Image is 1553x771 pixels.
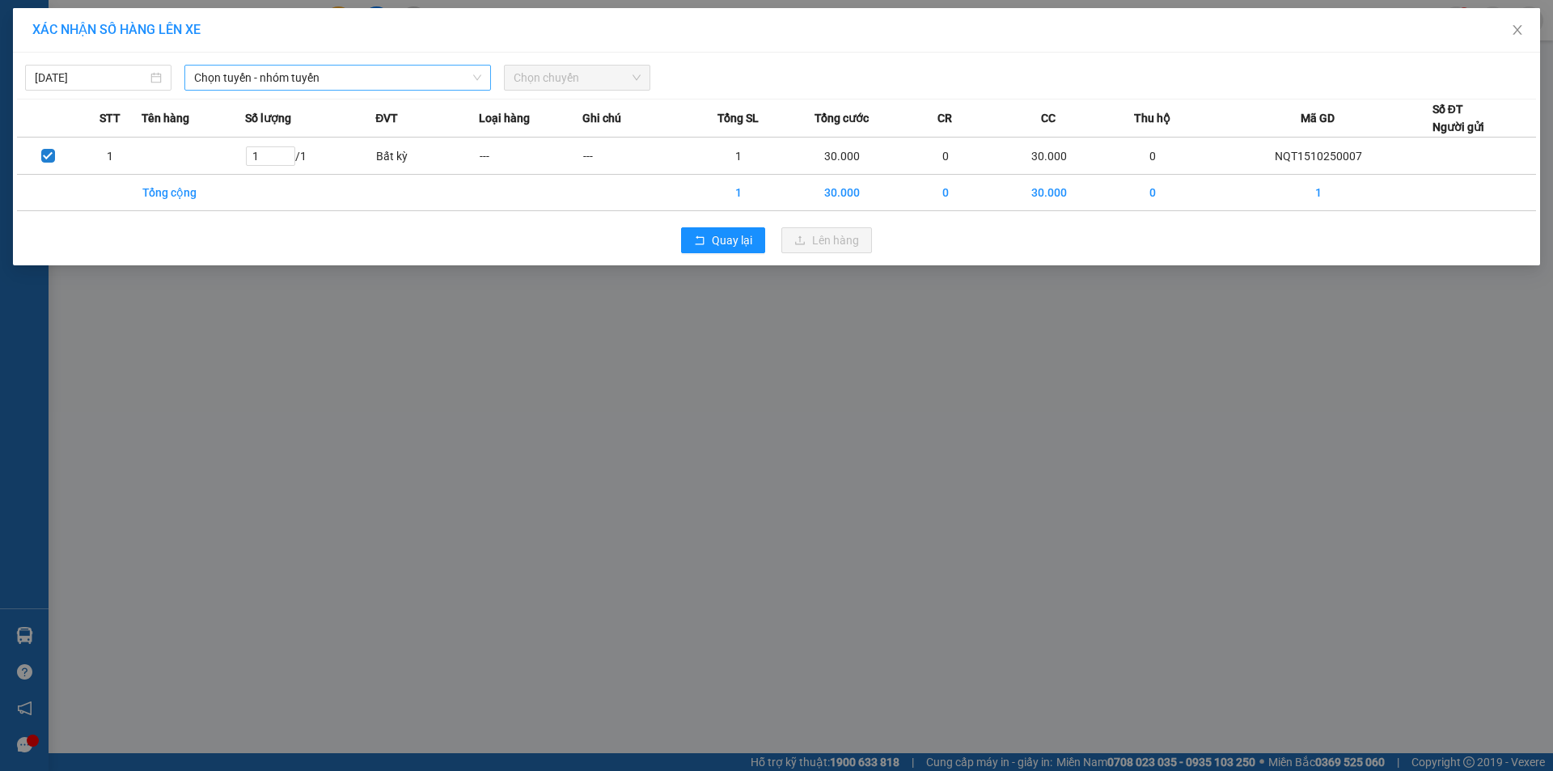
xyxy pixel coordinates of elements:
[790,175,894,211] td: 30.000
[142,109,189,127] span: Tên hàng
[142,175,245,211] td: Tổng cộng
[694,235,705,248] span: rollback
[687,138,790,175] td: 1
[894,175,997,211] td: 0
[712,231,752,249] span: Quay lại
[1134,109,1170,127] span: Thu hộ
[937,109,952,127] span: CR
[1204,138,1432,175] td: NQT1510250007
[514,66,641,90] span: Chọn chuyến
[1101,138,1204,175] td: 0
[79,138,142,175] td: 1
[245,138,375,175] td: / 1
[582,138,686,175] td: ---
[815,109,869,127] span: Tổng cước
[997,175,1101,211] td: 30.000
[894,138,997,175] td: 0
[1301,109,1335,127] span: Mã GD
[687,175,790,211] td: 1
[35,69,147,87] input: 15/10/2025
[1511,23,1524,36] span: close
[479,109,530,127] span: Loại hàng
[375,138,479,175] td: Bất kỳ
[790,138,894,175] td: 30.000
[1204,175,1432,211] td: 1
[375,109,398,127] span: ĐVT
[245,109,291,127] span: Số lượng
[32,22,201,37] span: XÁC NHẬN SỐ HÀNG LÊN XE
[1041,109,1056,127] span: CC
[997,138,1101,175] td: 30.000
[582,109,621,127] span: Ghi chú
[1101,175,1204,211] td: 0
[781,227,872,253] button: uploadLên hàng
[194,66,481,90] span: Chọn tuyến - nhóm tuyến
[1495,8,1540,53] button: Close
[99,109,121,127] span: STT
[717,109,759,127] span: Tổng SL
[479,138,582,175] td: ---
[1432,100,1484,136] div: Số ĐT Người gửi
[681,227,765,253] button: rollbackQuay lại
[472,73,482,83] span: down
